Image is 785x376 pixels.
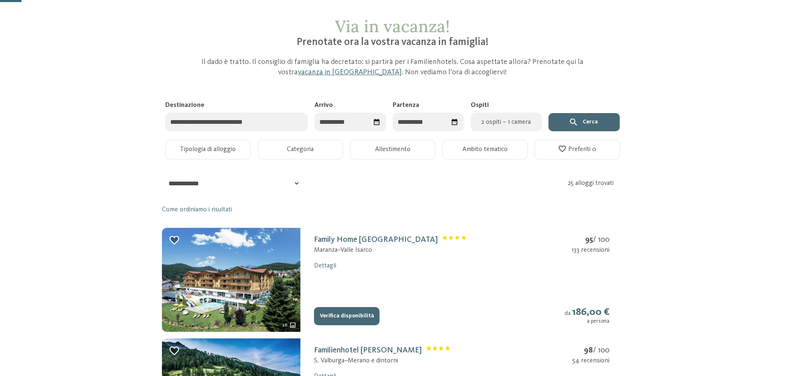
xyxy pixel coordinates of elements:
button: 2 ospiti – 1 camera2 ospiti – 1 camera [471,113,542,131]
a: vacanza in [GEOGRAPHIC_DATA] [298,69,402,76]
div: a persona [565,318,609,325]
strong: 95 [585,236,593,244]
div: da [565,306,609,325]
button: Tipologia di alloggio [165,140,251,160]
span: Prenotate ora la vostra vacanza in famiglia! [297,37,489,47]
div: 25 alloggi trovati [568,179,623,188]
span: 2 ospiti – 1 camera [476,117,537,127]
span: Via in vacanza! [335,16,450,37]
a: Family Home [GEOGRAPHIC_DATA]Classificazione: 4 stelle [314,236,466,244]
span: Arrivo [314,102,333,109]
div: / 100 [572,234,609,246]
div: Aggiungi ai preferiti [169,345,180,357]
span: Classificazione: 4 stelle [442,235,466,245]
strong: 98 [584,346,593,355]
a: Dettagli [314,262,336,269]
div: Aggiungi ai preferiti [169,234,180,246]
a: Come ordiniamo i risultati [162,205,232,214]
button: Allestimento [350,140,436,160]
button: Verifica disponibilità [314,307,380,325]
button: Ambito tematico [442,140,528,160]
div: Maranza – Valle Isarco [314,246,466,255]
span: 26 [282,322,288,329]
strong: 186,00 € [572,307,609,317]
div: / 100 [572,345,609,356]
button: Preferiti 0 [534,140,620,160]
span: Partenza [393,102,419,109]
div: 54 recensioni [572,356,609,365]
div: Seleziona data [448,115,462,129]
a: Familienhotel [PERSON_NAME]Classificazione: 4 stelle [314,346,450,355]
img: estate [162,228,300,332]
span: Ospiti [471,102,489,109]
p: Il dado è tratto. Il consiglio di famiglia ha decretato: si partirà per i Familienhotels. Cosa as... [197,57,588,78]
svg: 26 ulteriori immagini [289,322,296,329]
div: Seleziona data [370,115,384,129]
div: S. Valburga – Merano e dintorni [314,356,450,365]
button: Categoria [258,140,343,160]
span: Classificazione: 4 stelle [426,345,450,356]
button: Cerca [548,113,620,131]
span: Destinazione [165,102,204,109]
div: 133 recensioni [572,246,609,255]
div: 26 ulteriori immagini [279,319,300,332]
